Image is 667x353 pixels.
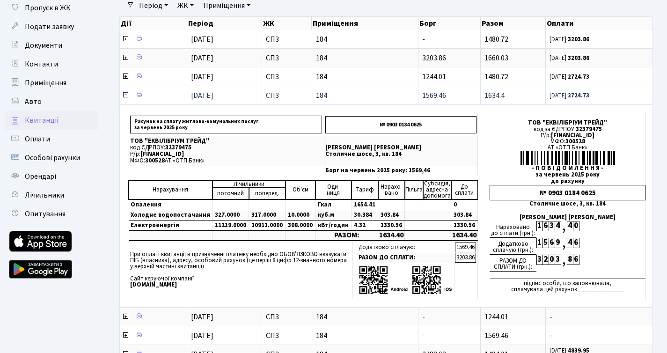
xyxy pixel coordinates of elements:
[451,180,478,199] td: До cплати
[378,180,405,199] td: Нарахо- вано
[352,199,378,210] td: 1654.41
[249,221,286,231] td: 10911.0000
[25,190,64,200] span: Лічильники
[316,36,414,43] span: 184
[568,91,589,100] b: 2724.73
[378,210,405,221] td: 303.84
[378,231,405,241] td: 1634.40
[550,54,589,62] small: [DATE]:
[325,168,476,174] p: Борг на червень 2025 року: 1569,46
[266,73,308,81] span: СП3
[316,313,414,321] span: 184
[484,312,508,322] span: 1244.01
[490,201,645,207] div: Столичне шосе, 3, кв. 184
[129,221,213,231] td: Електроенергія
[325,116,476,133] p: № 0903 0184 0625
[484,34,508,44] span: 1480.72
[262,17,312,30] th: ЖК
[25,96,42,107] span: Авто
[422,72,446,82] span: 1244.01
[315,231,378,241] td: РАЗОМ:
[213,221,249,231] td: 11219.0000
[549,221,555,231] div: 3
[5,186,98,205] a: Лічильники
[549,238,555,248] div: 6
[266,36,308,43] span: СП3
[359,265,452,295] img: apps-qrcodes.png
[5,167,98,186] a: Орендарі
[129,199,213,210] td: Опалення
[316,73,414,81] span: 184
[130,116,322,133] p: Рахунок на сплату житлово-комунальних послуг за червень 2025 року
[484,53,508,63] span: 1660.03
[25,59,58,69] span: Контакти
[422,312,425,322] span: -
[451,199,478,210] td: 0
[191,72,213,82] span: [DATE]
[490,172,645,178] div: за червень 2025 року
[561,238,567,249] div: ,
[5,111,98,130] a: Квитанції
[422,90,446,101] span: 1569.46
[573,238,579,248] div: 6
[484,72,508,82] span: 1480.72
[542,221,549,231] div: 6
[213,188,249,199] td: поточний
[481,17,546,30] th: Разом
[130,138,322,144] p: ТОВ "ЕКВІЛІБРІУМ ТРЕЙД"
[550,332,649,339] span: -
[316,92,414,99] span: 184
[352,180,378,199] td: Тариф
[25,209,66,219] span: Опитування
[315,221,352,231] td: кВт/годин
[550,73,589,81] small: [DATE]:
[550,91,589,100] small: [DATE]:
[249,188,286,199] td: поперед.
[5,55,98,74] a: Контакти
[561,255,567,265] div: ,
[567,255,573,265] div: 8
[357,253,454,263] td: РАЗОМ ДО СПЛАТИ:
[455,253,476,263] td: 3203.86
[266,54,308,62] span: СП3
[312,17,418,30] th: Приміщення
[378,221,405,231] td: 1330.56
[129,210,213,221] td: Холодне водопостачання
[213,180,286,188] td: Лічильники
[490,185,645,200] div: № 0903 0184 0625
[565,137,585,146] span: 300528
[145,156,165,165] span: 300528
[576,125,602,133] span: 32379475
[25,78,66,88] span: Приміщення
[568,35,589,44] b: 3203.86
[130,145,322,151] p: код ЄДРПОУ:
[555,255,561,265] div: 3
[286,210,315,221] td: 10.0000
[490,255,536,272] div: РАЗОМ ДО СПЛАТИ (грн.):
[316,54,414,62] span: 184
[550,313,649,321] span: -
[352,221,378,231] td: 4.32
[266,313,308,321] span: СП3
[191,34,213,44] span: [DATE]
[5,205,98,223] a: Опитування
[315,199,352,210] td: Гкал
[191,312,213,322] span: [DATE]
[555,221,561,231] div: 4
[25,153,80,163] span: Особові рахунки
[490,132,645,139] div: Р/р:
[451,231,478,241] td: 1634.40
[536,238,542,248] div: 1
[357,243,454,252] td: Додатково сплачую:
[5,17,98,36] a: Подати заявку
[568,54,589,62] b: 3203.86
[423,180,451,199] td: Субсидія, адресна допомога
[316,332,414,339] span: 184
[484,90,505,101] span: 1634.4
[25,115,59,125] span: Квитанції
[550,35,589,44] small: [DATE]:
[536,221,542,231] div: 1
[25,171,56,182] span: Орендарі
[573,221,579,231] div: 0
[422,34,425,44] span: -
